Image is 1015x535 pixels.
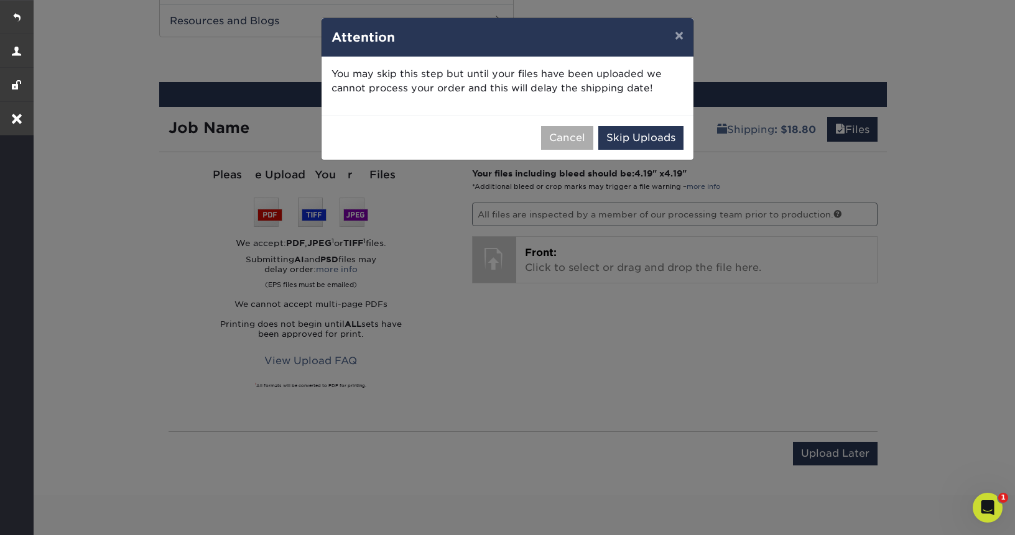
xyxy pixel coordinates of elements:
[973,493,1003,523] iframe: Intercom live chat
[331,67,684,96] p: You may skip this step but until your files have been uploaded we cannot process your order and t...
[541,126,593,150] button: Cancel
[331,28,684,47] h4: Attention
[998,493,1008,503] span: 1
[665,18,693,53] button: ×
[598,126,684,150] button: Skip Uploads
